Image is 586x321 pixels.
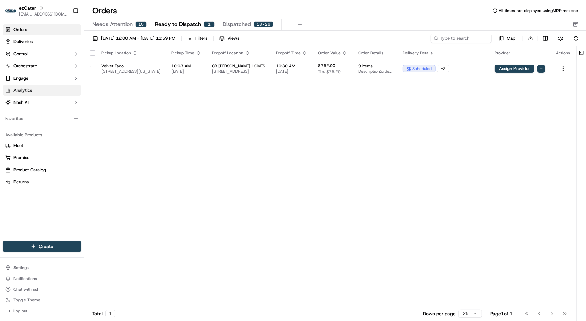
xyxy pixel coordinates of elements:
[3,36,81,47] a: Deliveries
[3,85,81,96] a: Analytics
[19,11,67,17] button: [EMAIL_ADDRESS][DOMAIN_NAME]
[13,143,23,149] span: Fleet
[571,34,581,43] button: Refresh
[5,155,79,161] a: Promise
[21,123,55,128] span: [PERSON_NAME]
[3,140,81,151] button: Fleet
[7,65,19,77] img: 1736555255976-a54dd68f-1ca7-489b-9aae-adbdc363a1c4
[155,20,201,28] span: Ready to Dispatch
[3,61,81,71] button: Orchestrate
[3,263,81,272] button: Settings
[358,50,392,56] div: Order Details
[13,99,29,106] span: Nash AI
[13,179,29,185] span: Returns
[5,179,79,185] a: Returns
[3,113,81,124] div: Favorites
[490,310,513,317] div: Page 1 of 1
[3,3,70,19] button: ezCaterezCater[EMAIL_ADDRESS][DOMAIN_NAME]
[13,297,40,303] span: Toggle Theme
[7,88,45,93] div: Past conversations
[3,129,81,140] div: Available Products
[3,24,81,35] a: Orders
[30,71,93,77] div: We're available if you need us!
[18,44,121,51] input: Got a question? Start typing here...
[30,65,111,71] div: Start new chat
[13,155,29,161] span: Promise
[3,285,81,294] button: Chat with us!
[171,69,201,74] span: [DATE]
[92,20,133,28] span: Needs Attention
[216,34,242,43] button: Views
[19,5,36,11] button: ezCater
[101,69,161,74] span: [STREET_ADDRESS][US_STATE]
[13,75,28,81] span: Engage
[318,63,335,68] span: $752.00
[499,8,578,13] span: All times are displayed using MDT timezone
[3,49,81,59] button: Control
[212,69,265,74] span: [STREET_ADDRESS]
[171,50,201,56] div: Pickup Time
[57,152,62,157] div: 💻
[5,167,79,173] a: Product Catalog
[56,105,58,110] span: •
[3,165,81,175] button: Product Catalog
[5,143,79,149] a: Fleet
[276,63,307,69] span: 10:30 AM
[403,50,484,56] div: Delivery Details
[212,50,265,56] div: Dropoff Location
[4,148,54,160] a: 📗Knowledge Base
[7,27,123,38] p: Welcome 👋
[13,27,27,33] span: Orders
[21,105,55,110] span: [PERSON_NAME]
[115,67,123,75] button: Start new chat
[254,21,273,27] div: 18726
[92,5,117,16] h1: Orders
[13,287,38,292] span: Chat with us!
[212,63,265,69] span: CB [PERSON_NAME] HOMES
[171,63,201,69] span: 10:03 AM
[90,34,178,43] button: [DATE] 12:00 AM - [DATE] 11:59 PM
[101,63,161,69] span: Velvet Taco
[223,20,251,28] span: Dispatched
[318,50,347,56] div: Order Value
[105,310,115,317] div: 1
[64,151,108,158] span: API Documentation
[13,87,32,93] span: Analytics
[494,34,520,42] button: Map
[204,21,215,27] div: 1
[67,168,82,173] span: Pylon
[13,151,52,158] span: Knowledge Base
[184,34,211,43] button: Filters
[437,65,449,72] div: + 2
[227,35,239,41] span: Views
[318,69,341,75] span: Tip: $75.20
[276,50,307,56] div: Dropoff Time
[60,105,74,110] span: [DATE]
[3,241,81,252] button: Create
[358,63,392,69] span: 9 items
[14,65,26,77] img: 8182517743763_77ec11ffeaf9c9a3fa3b_72.jpg
[3,97,81,108] button: Nash AI
[412,66,432,71] span: scheduled
[3,306,81,316] button: Log out
[39,243,53,250] span: Create
[3,295,81,305] button: Toggle Theme
[495,50,545,56] div: Provider
[48,167,82,173] a: Powered byPylon
[105,87,123,95] button: See all
[13,308,27,314] span: Log out
[92,310,115,317] div: Total
[13,276,37,281] span: Notifications
[423,310,456,317] p: Rows per page
[101,50,161,56] div: Pickup Location
[3,73,81,84] button: Engage
[7,7,20,21] img: Nash
[135,21,147,27] div: 10
[5,9,16,13] img: ezCater
[13,265,29,270] span: Settings
[13,51,28,57] span: Control
[7,98,18,111] img: Jes Laurent
[431,34,492,43] input: Type to search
